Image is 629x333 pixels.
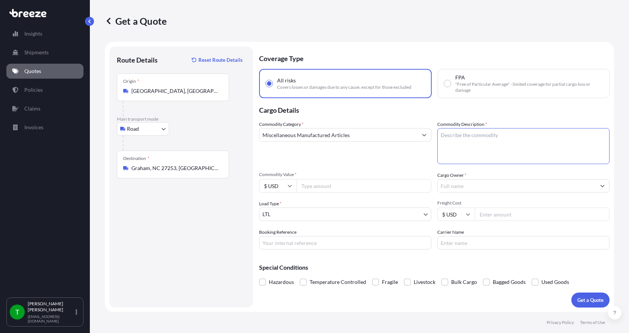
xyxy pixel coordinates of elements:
[277,77,296,84] span: All risks
[24,86,43,94] p: Policies
[259,98,610,121] p: Cargo Details
[259,236,431,249] input: Your internal reference
[259,200,282,208] span: Load Type
[297,179,431,193] input: Type amount
[475,208,610,221] input: Enter amount
[259,228,297,236] label: Booking Reference
[24,67,41,75] p: Quotes
[451,276,477,288] span: Bulk Cargo
[259,172,431,178] span: Commodity Value
[131,87,220,95] input: Origin
[105,15,167,27] p: Get a Quote
[131,164,220,172] input: Destination
[117,122,169,136] button: Select transport
[6,82,83,97] a: Policies
[198,56,243,64] p: Reset Route Details
[123,155,149,161] div: Destination
[455,74,465,81] span: FPA
[577,296,604,304] p: Get a Quote
[6,64,83,79] a: Quotes
[277,84,411,90] span: Covers losses or damages due to any cause, except for those excluded
[437,200,610,206] span: Freight Cost
[259,121,304,128] label: Commodity Category
[262,211,270,218] span: LTL
[6,45,83,60] a: Shipments
[28,314,74,323] p: [EMAIL_ADDRESS][DOMAIN_NAME]
[310,276,366,288] span: Temperature Controlled
[414,276,435,288] span: Livestock
[438,179,596,193] input: Full name
[437,236,610,249] input: Enter name
[437,228,464,236] label: Carrier Name
[444,80,451,87] input: FPA"Free of Particular Average" - limited coverage for partial cargo loss or damage
[259,208,431,221] button: LTL
[259,264,610,270] p: Special Conditions
[123,78,139,84] div: Origin
[437,172,467,179] label: Cargo Owner
[596,179,609,193] button: Show suggestions
[188,54,246,66] button: Reset Route Details
[24,124,43,131] p: Invoices
[455,81,603,93] span: "Free of Particular Average" - limited coverage for partial cargo loss or damage
[382,276,398,288] span: Fragile
[547,320,574,326] a: Privacy Policy
[6,101,83,116] a: Claims
[24,105,40,112] p: Claims
[417,128,431,142] button: Show suggestions
[15,308,19,316] span: T
[259,46,610,69] p: Coverage Type
[6,120,83,135] a: Invoices
[117,116,246,122] p: Main transport mode
[571,293,610,308] button: Get a Quote
[6,26,83,41] a: Insights
[28,301,74,313] p: [PERSON_NAME] [PERSON_NAME]
[24,30,42,37] p: Insights
[266,80,273,87] input: All risksCovers losses or damages due to any cause, except for those excluded
[259,128,417,142] input: Select a commodity type
[580,320,605,326] a: Terms of Use
[117,55,158,64] p: Route Details
[24,49,49,56] p: Shipments
[541,276,569,288] span: Used Goods
[269,276,294,288] span: Hazardous
[493,276,526,288] span: Bagged Goods
[437,121,487,128] label: Commodity Description
[127,125,139,133] span: Road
